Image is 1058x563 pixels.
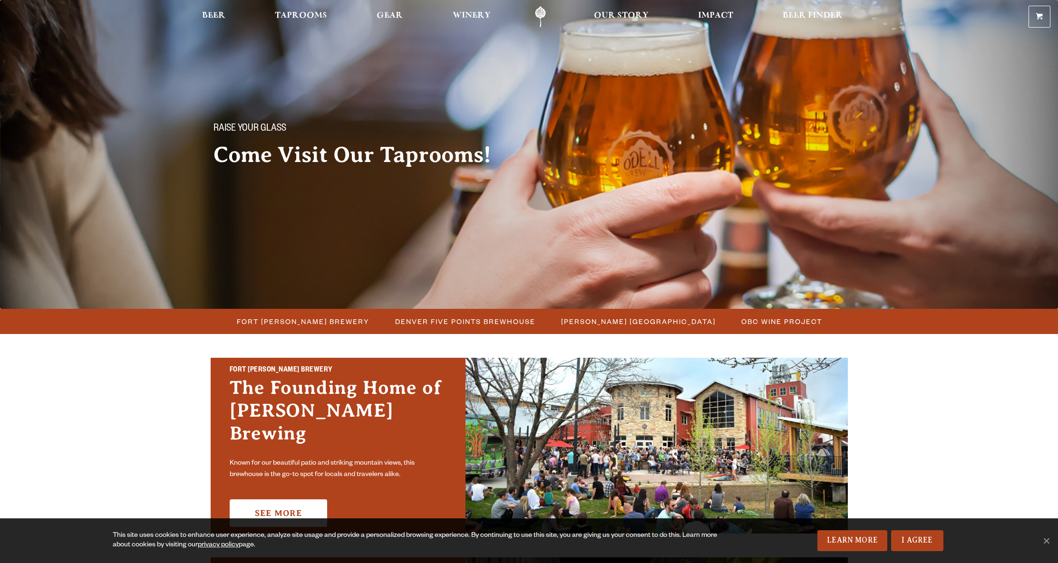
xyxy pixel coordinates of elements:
h2: Come Visit Our Taprooms! [214,143,510,167]
span: No [1041,536,1051,545]
h2: Fort [PERSON_NAME] Brewery [230,364,446,377]
span: Gear [377,12,403,19]
a: I Agree [891,530,943,551]
span: OBC Wine Project [741,315,822,328]
div: This site uses cookies to enhance user experience, analyze site usage and provide a personalized ... [113,531,719,550]
span: Denver Five Points Brewhouse [395,315,535,328]
a: privacy policy [198,542,239,549]
a: OBC Wine Project [736,315,827,328]
p: Known for our beautiful patio and striking mountain views, this brewhouse is the go-to spot for l... [230,458,446,481]
span: Beer Finder [783,12,843,19]
a: Impact [692,6,739,28]
a: Denver Five Points Brewhouse [389,315,540,328]
span: Our Story [594,12,649,19]
span: Taprooms [275,12,327,19]
span: [PERSON_NAME] [GEOGRAPHIC_DATA] [561,315,716,328]
a: Taprooms [269,6,333,28]
img: Fort Collins Brewery & Taproom' [466,358,848,534]
a: Fort [PERSON_NAME] Brewery [231,315,374,328]
a: Gear [370,6,409,28]
h3: The Founding Home of [PERSON_NAME] Brewing [230,376,446,454]
a: Odell Home [523,6,558,28]
span: Impact [698,12,733,19]
span: Fort [PERSON_NAME] Brewery [237,315,369,328]
span: Beer [202,12,225,19]
span: Raise your glass [214,123,286,135]
a: Learn More [817,530,887,551]
a: Winery [446,6,497,28]
span: Winery [453,12,491,19]
a: Beer [196,6,232,28]
a: See More [230,499,327,527]
a: [PERSON_NAME] [GEOGRAPHIC_DATA] [555,315,720,328]
a: Our Story [588,6,655,28]
a: Beer Finder [777,6,849,28]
